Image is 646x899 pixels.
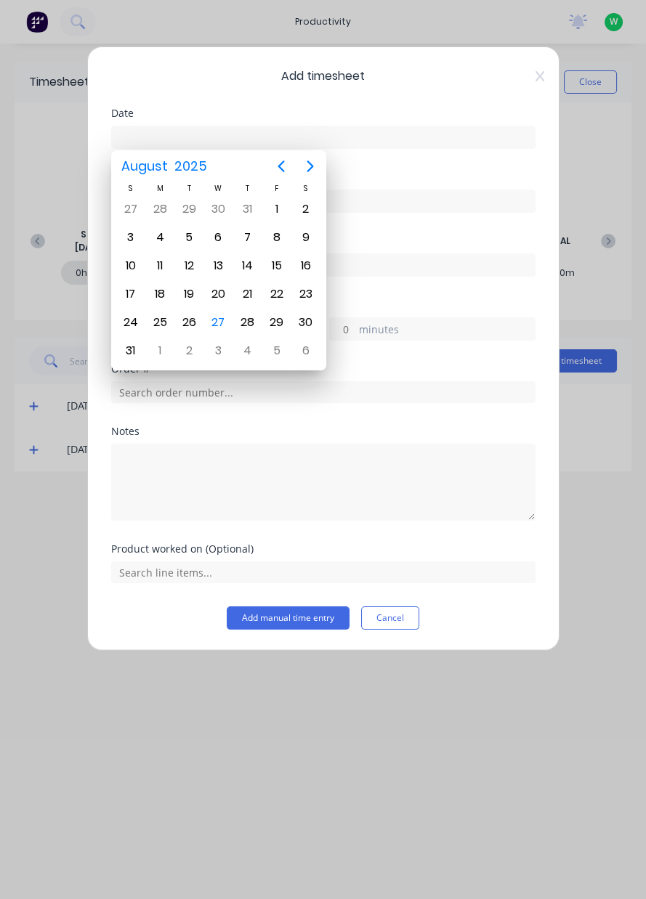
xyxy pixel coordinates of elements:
[291,182,320,195] div: S
[171,153,211,179] span: 2025
[237,255,259,277] div: Thursday, August 14, 2025
[237,227,259,248] div: Thursday, August 7, 2025
[113,153,217,179] button: August2025
[207,312,229,333] div: Today, Wednesday, August 27, 2025
[174,182,203,195] div: T
[120,198,142,220] div: Sunday, July 27, 2025
[145,182,174,195] div: M
[120,255,142,277] div: Sunday, August 10, 2025
[296,152,325,181] button: Next page
[120,312,142,333] div: Sunday, August 24, 2025
[295,227,317,248] div: Saturday, August 9, 2025
[262,182,291,195] div: F
[116,182,145,195] div: S
[120,227,142,248] div: Sunday, August 3, 2025
[149,340,171,362] div: Monday, September 1, 2025
[330,318,355,340] input: 0
[207,227,229,248] div: Wednesday, August 6, 2025
[359,322,535,340] label: minutes
[178,283,200,305] div: Tuesday, August 19, 2025
[111,544,536,554] div: Product worked on (Optional)
[266,312,288,333] div: Friday, August 29, 2025
[237,340,259,362] div: Thursday, September 4, 2025
[295,312,317,333] div: Saturday, August 30, 2025
[295,198,317,220] div: Saturday, August 2, 2025
[149,227,171,248] div: Monday, August 4, 2025
[361,606,419,630] button: Cancel
[149,198,171,220] div: Monday, July 28, 2025
[203,182,233,195] div: W
[207,283,229,305] div: Wednesday, August 20, 2025
[237,312,259,333] div: Thursday, August 28, 2025
[120,283,142,305] div: Sunday, August 17, 2025
[227,606,350,630] button: Add manual time entry
[266,198,288,220] div: Friday, August 1, 2025
[207,340,229,362] div: Wednesday, September 3, 2025
[207,198,229,220] div: Wednesday, July 30, 2025
[118,153,171,179] span: August
[120,340,142,362] div: Sunday, August 31, 2025
[111,381,536,403] input: Search order number...
[178,227,200,248] div: Tuesday, August 5, 2025
[111,364,536,374] div: Order #
[111,68,536,85] span: Add timesheet
[178,255,200,277] div: Tuesday, August 12, 2025
[233,182,262,195] div: T
[207,255,229,277] div: Wednesday, August 13, 2025
[266,227,288,248] div: Friday, August 8, 2025
[149,283,171,305] div: Monday, August 18, 2025
[111,561,536,583] input: Search line items...
[295,340,317,362] div: Saturday, September 6, 2025
[149,312,171,333] div: Monday, August 25, 2025
[178,340,200,362] div: Tuesday, September 2, 2025
[111,108,536,118] div: Date
[295,255,317,277] div: Saturday, August 16, 2025
[178,312,200,333] div: Tuesday, August 26, 2025
[149,255,171,277] div: Monday, August 11, 2025
[295,283,317,305] div: Saturday, August 23, 2025
[266,255,288,277] div: Friday, August 15, 2025
[237,283,259,305] div: Thursday, August 21, 2025
[266,283,288,305] div: Friday, August 22, 2025
[237,198,259,220] div: Thursday, July 31, 2025
[111,426,536,436] div: Notes
[178,198,200,220] div: Tuesday, July 29, 2025
[266,340,288,362] div: Friday, September 5, 2025
[267,152,296,181] button: Previous page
